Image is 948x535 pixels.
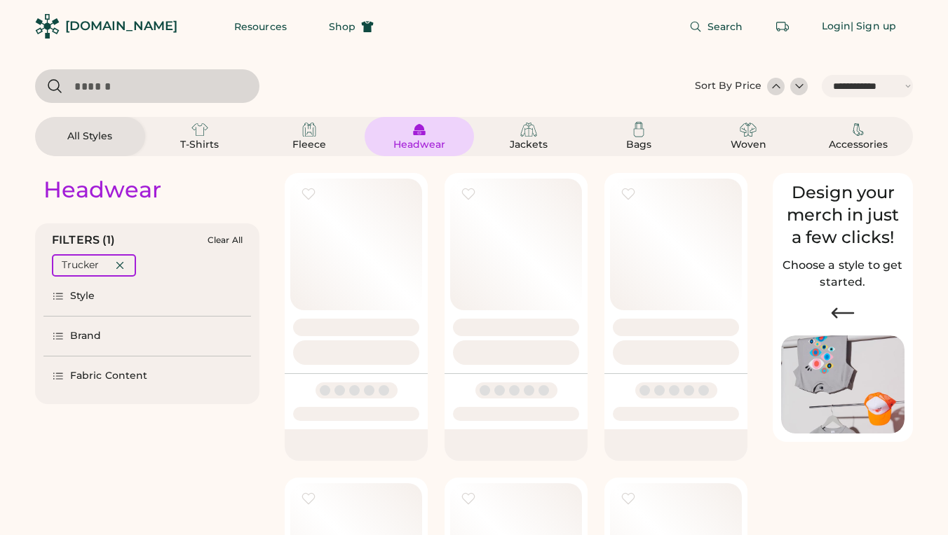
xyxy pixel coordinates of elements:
[740,121,757,138] img: Woven Icon
[329,22,355,32] span: Shop
[850,121,867,138] img: Accessories Icon
[58,130,121,144] div: All Styles
[35,14,60,39] img: Rendered Logo - Screens
[717,138,780,152] div: Woven
[52,232,116,249] div: FILTERS (1)
[497,138,560,152] div: Jackets
[278,138,341,152] div: Fleece
[168,138,231,152] div: T-Shirts
[388,138,451,152] div: Headwear
[65,18,177,35] div: [DOMAIN_NAME]
[70,329,102,343] div: Brand
[312,13,391,41] button: Shop
[672,13,760,41] button: Search
[781,181,905,249] div: Design your merch in just a few clicks!
[62,258,99,272] div: Trucker
[520,121,537,138] img: Jackets Icon
[217,13,304,41] button: Resources
[695,79,761,93] div: Sort By Price
[768,13,797,41] button: Retrieve an order
[781,335,905,434] img: Image of Lisa Congdon Eye Print on T-Shirt and Hat
[301,121,318,138] img: Fleece Icon
[43,176,161,204] div: Headwear
[781,257,905,291] h2: Choose a style to get started.
[827,138,890,152] div: Accessories
[208,235,243,245] div: Clear All
[851,20,896,34] div: | Sign up
[70,289,95,303] div: Style
[411,121,428,138] img: Headwear Icon
[607,138,670,152] div: Bags
[822,20,851,34] div: Login
[191,121,208,138] img: T-Shirts Icon
[707,22,743,32] span: Search
[630,121,647,138] img: Bags Icon
[70,369,147,383] div: Fabric Content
